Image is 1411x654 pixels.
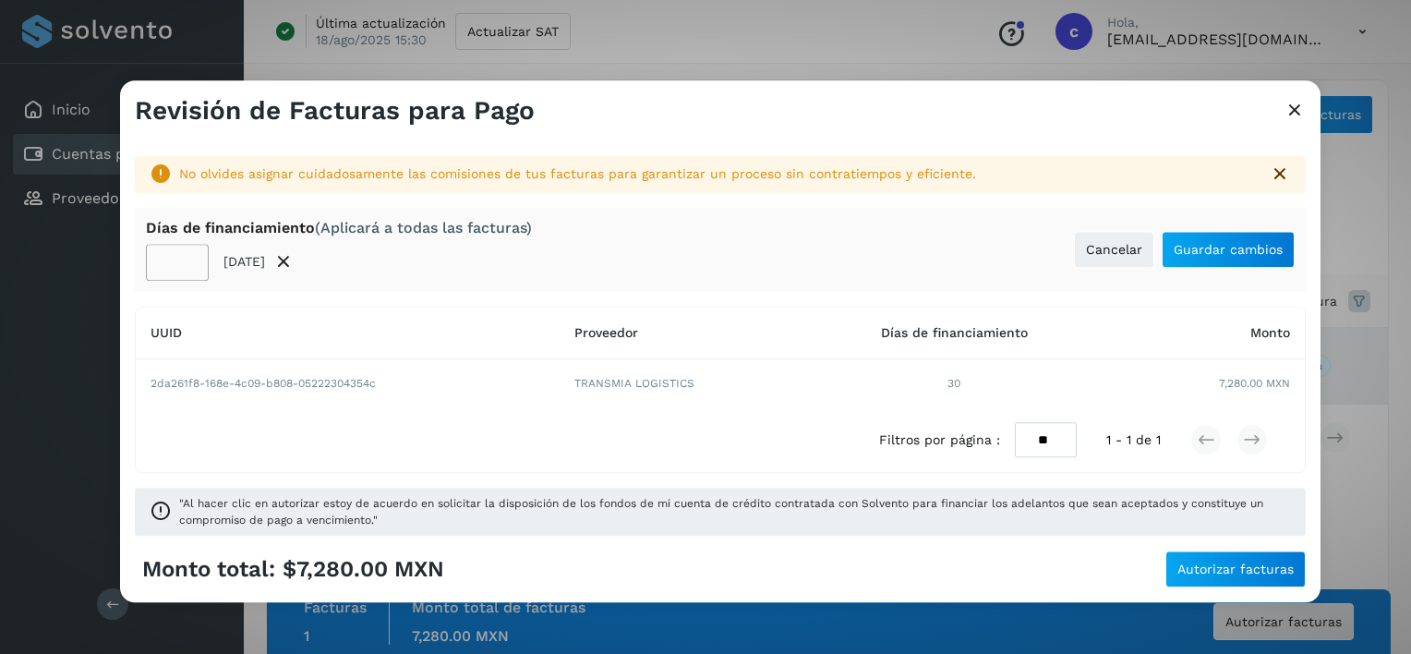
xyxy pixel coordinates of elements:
[1250,326,1290,341] span: Monto
[146,219,532,236] div: Días de financiamiento
[881,326,1028,341] span: Días de financiamiento
[1219,375,1290,392] span: 7,280.00 MXN
[283,556,444,583] span: $7,280.00 MXN
[574,326,638,341] span: Proveedor
[1086,243,1142,256] span: Cancelar
[879,430,1000,450] span: Filtros por página :
[1074,231,1154,268] button: Cancelar
[1174,243,1283,256] span: Guardar cambios
[1177,563,1294,576] span: Autorizar facturas
[808,359,1101,407] td: 30
[151,326,182,341] span: UUID
[1162,231,1295,268] button: Guardar cambios
[1165,551,1306,588] button: Autorizar facturas
[560,359,808,407] td: TRANSMIA LOGISTICS
[179,164,1254,184] div: No olvides asignar cuidadosamente las comisiones de tus facturas para garantizar un proceso sin c...
[1106,430,1161,450] span: 1 - 1 de 1
[135,95,535,127] h3: Revisión de Facturas para Pago
[142,556,275,583] span: Monto total:
[179,496,1291,529] span: "Al hacer clic en autorizar estoy de acuerdo en solicitar la disposición de los fondos de mi cuen...
[136,359,560,407] td: 2da261f8-168e-4c09-b808-05222304354c
[223,255,265,271] p: [DATE]
[315,219,532,236] span: (Aplicará a todas las facturas)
